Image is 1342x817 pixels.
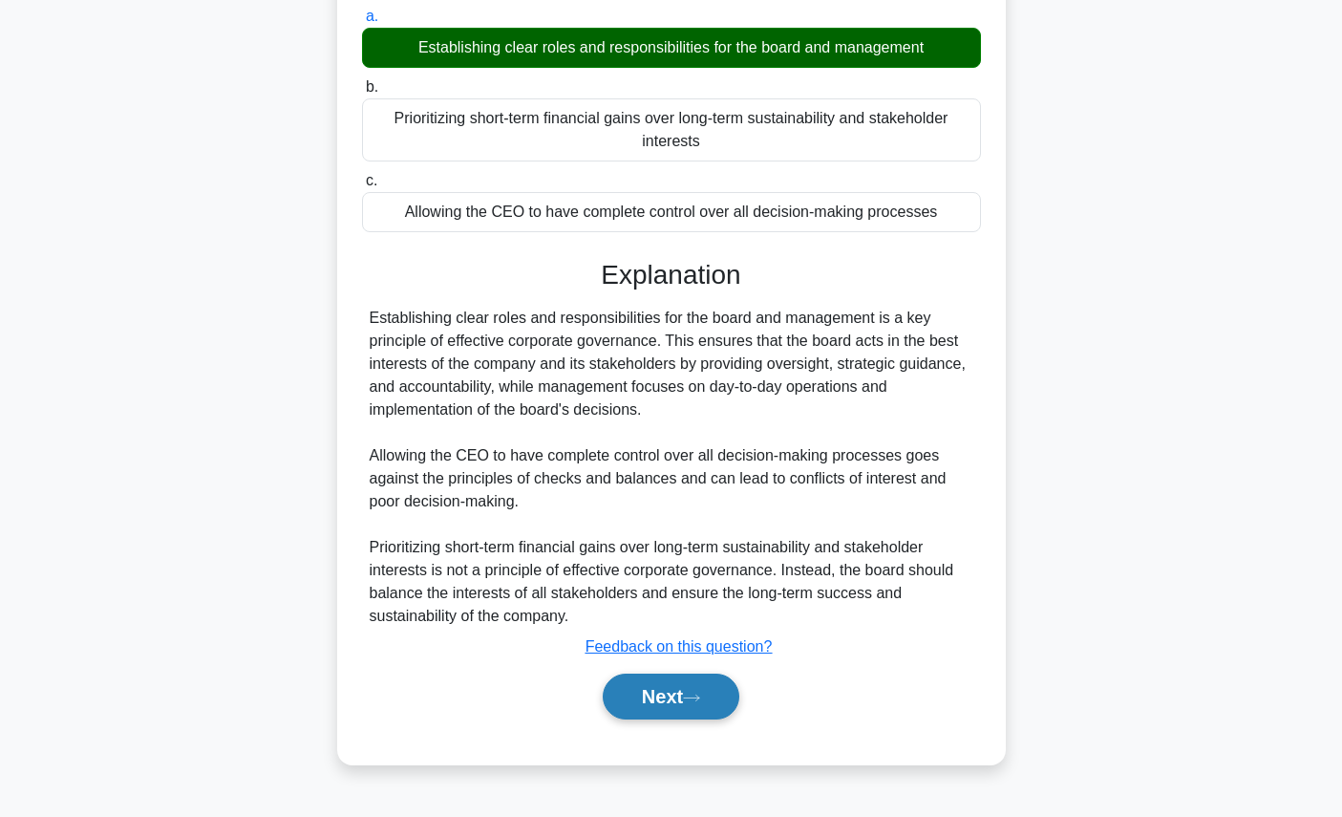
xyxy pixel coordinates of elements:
div: Prioritizing short-term financial gains over long-term sustainability and stakeholder interests [362,98,981,161]
div: Establishing clear roles and responsibilities for the board and management [362,28,981,68]
div: Establishing clear roles and responsibilities for the board and management is a key principle of ... [370,307,973,628]
span: a. [366,8,378,24]
span: c. [366,172,377,188]
button: Next [603,674,739,720]
a: Feedback on this question? [586,638,773,655]
span: b. [366,78,378,95]
div: Allowing the CEO to have complete control over all decision-making processes [362,192,981,232]
h3: Explanation [373,259,969,291]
